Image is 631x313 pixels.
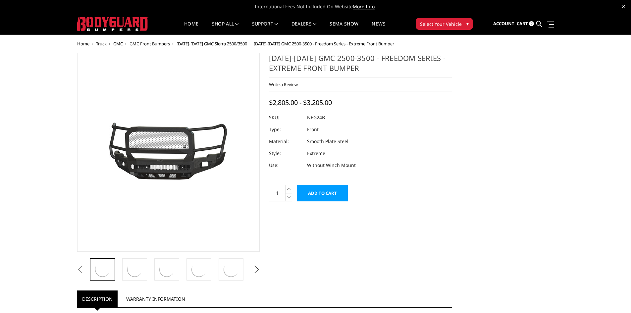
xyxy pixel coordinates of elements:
[251,265,261,275] button: Next
[252,22,278,34] a: Support
[291,22,317,34] a: Dealers
[158,260,176,279] img: 2024-2025 GMC 2500-3500 - Freedom Series - Extreme Front Bumper
[269,81,298,87] a: Write a Review
[77,290,118,307] a: Description
[77,53,260,252] a: 2024-2025 GMC 2500-3500 - Freedom Series - Extreme Front Bumper
[330,22,358,34] a: SEMA Show
[493,15,514,33] a: Account
[416,18,473,30] button: Select Your Vehicle
[529,21,534,26] span: 0
[77,41,89,47] a: Home
[420,21,462,27] span: Select Your Vehicle
[126,260,144,279] img: 2024-2025 GMC 2500-3500 - Freedom Series - Extreme Front Bumper
[222,260,240,279] img: 2024-2025 GMC 2500-3500 - Freedom Series - Extreme Front Bumper
[130,41,170,47] a: GMC Front Bumpers
[297,185,348,201] input: Add to Cart
[307,159,356,171] dd: Without Winch Mount
[372,22,385,34] a: News
[190,260,208,279] img: 2024-2025 GMC 2500-3500 - Freedom Series - Extreme Front Bumper
[113,41,123,47] a: GMC
[269,124,302,135] dt: Type:
[77,17,148,31] img: BODYGUARD BUMPERS
[269,112,302,124] dt: SKU:
[269,98,332,107] span: $2,805.00 - $3,205.00
[184,22,198,34] a: Home
[269,159,302,171] dt: Use:
[307,112,325,124] dd: NEG24B
[307,147,325,159] dd: Extreme
[121,290,190,307] a: Warranty Information
[353,3,375,10] a: More Info
[269,53,452,78] h1: [DATE]-[DATE] GMC 2500-3500 - Freedom Series - Extreme Front Bumper
[212,22,239,34] a: shop all
[76,265,85,275] button: Previous
[85,114,251,191] img: 2024-2025 GMC 2500-3500 - Freedom Series - Extreme Front Bumper
[466,20,469,27] span: ▾
[96,41,107,47] a: Truck
[269,147,302,159] dt: Style:
[307,135,348,147] dd: Smooth Plate Steel
[307,124,319,135] dd: Front
[269,135,302,147] dt: Material:
[493,21,514,26] span: Account
[177,41,247,47] a: [DATE]-[DATE] GMC Sierra 2500/3500
[517,21,528,26] span: Cart
[517,15,534,33] a: Cart 0
[254,41,394,47] span: [DATE]-[DATE] GMC 2500-3500 - Freedom Series - Extreme Front Bumper
[93,260,112,279] img: 2024-2025 GMC 2500-3500 - Freedom Series - Extreme Front Bumper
